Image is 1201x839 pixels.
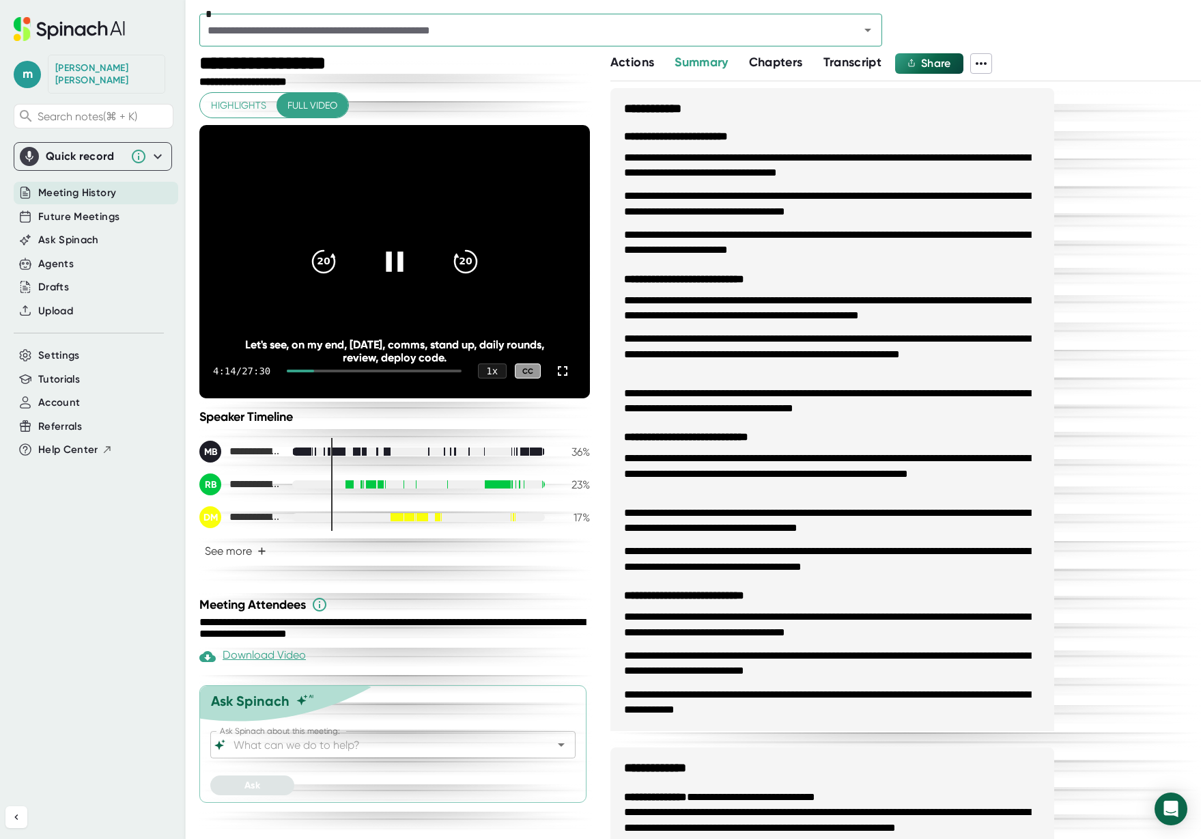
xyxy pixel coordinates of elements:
span: Ask [244,780,260,791]
div: RB [199,473,221,495]
div: Quick record [20,143,166,170]
div: Open Intercom Messenger [1155,793,1187,825]
span: Summary [675,55,728,70]
button: Chapters [749,53,803,72]
div: Download Video [199,648,306,665]
button: Summary [675,53,728,72]
div: Let's see, on my end, [DATE], comms, stand up, daily rounds, review, deploy code. [238,338,550,364]
span: Full video [287,97,337,114]
div: 36 % [556,445,590,458]
button: Agents [38,256,74,272]
button: Settings [38,348,80,363]
button: Account [38,395,80,411]
input: What can we do to help? [231,735,531,754]
button: Actions [610,53,654,72]
span: Chapters [749,55,803,70]
div: 23 % [556,478,590,491]
button: Open [858,20,877,40]
button: Open [552,735,571,754]
div: Roman Berezecky [199,473,281,495]
div: 1 x [478,363,507,379]
div: DM [199,506,221,528]
button: Share [895,53,963,74]
span: Transcript [823,55,882,70]
span: Actions [610,55,654,70]
span: Help Center [38,442,98,458]
button: See more+ [199,539,272,563]
div: MB [199,441,221,463]
span: m [14,61,41,88]
button: Ask [210,775,294,795]
div: Quick record [46,150,124,163]
button: Ask Spinach [38,232,99,248]
button: Collapse sidebar [5,806,27,828]
button: Help Center [38,442,113,458]
button: Transcript [823,53,882,72]
div: 17 % [556,511,590,524]
div: David Mathewes [199,506,281,528]
div: 4:14 / 27:30 [213,366,270,376]
span: Highlights [211,97,266,114]
span: + [257,546,266,557]
span: Search notes (⌘ + K) [38,110,169,123]
button: Future Meetings [38,209,119,225]
button: Full video [277,93,348,118]
div: Meeting Attendees [199,596,593,613]
button: Highlights [200,93,277,118]
span: Share [921,57,951,70]
div: CC [515,363,541,379]
button: Meeting History [38,185,116,201]
button: Drafts [38,279,69,295]
button: Upload [38,303,73,319]
button: Tutorials [38,372,80,387]
div: Ask Spinach [211,693,289,709]
div: Matthew Blancarte [55,62,158,86]
button: Referrals [38,419,82,435]
div: Matt Blancarte [199,441,281,463]
div: Speaker Timeline [199,409,590,424]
